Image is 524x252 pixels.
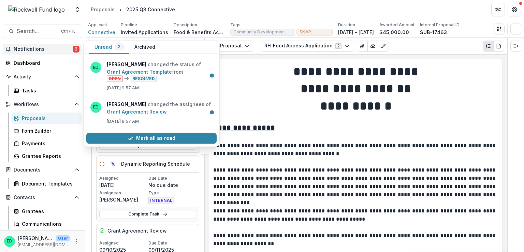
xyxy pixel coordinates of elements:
a: Form Builder [11,125,82,136]
span: 2 [73,46,79,53]
div: Proposals [91,6,115,13]
p: SUB-17463 [420,29,447,36]
a: Payments [11,138,82,149]
a: Complete Task [99,210,196,218]
span: Activity [14,74,71,80]
a: Proposals [88,4,117,14]
span: 2 [118,44,120,49]
div: Form Builder [22,127,77,134]
div: Proposals [22,115,77,122]
div: Document Templates [22,180,77,187]
button: Unread [89,41,129,54]
p: Awarded Amount [379,22,414,28]
p: [DATE] [99,181,147,189]
button: Expand right [510,41,521,51]
p: Pipeline [121,22,137,28]
button: View dependent tasks [107,159,118,169]
button: Plaintext view [483,41,494,51]
p: [EMAIL_ADDRESS][DOMAIN_NAME] [18,242,70,248]
p: Duration [338,22,355,28]
a: Grant Agreement Review [107,108,167,114]
a: Document Templates [11,178,82,189]
button: RFI Food Access Application2 [260,41,354,51]
p: changed the status of from [107,61,213,82]
button: PDF view [493,41,504,51]
button: Notifications2 [3,44,82,55]
a: Proposals [11,113,82,124]
span: Search... [17,28,57,34]
div: Tasks [22,87,77,94]
p: $45,000.00 [379,29,409,36]
span: SNAP Enrollment [300,30,330,34]
span: Workflows [14,102,71,107]
button: Open Documents [3,164,82,175]
div: Dashboard [14,59,77,66]
button: Search... [3,25,82,38]
p: User [56,235,70,241]
div: Ctrl + K [60,28,76,35]
a: Grantees [11,206,82,217]
a: Connective [88,29,115,36]
p: Assignees [99,190,147,196]
p: Description [174,22,197,28]
p: No due date [148,181,196,189]
div: Grantees [22,208,77,215]
a: Communications [11,218,82,229]
span: INTERNAL [148,197,174,204]
a: Grantee Reports [11,150,82,162]
button: Edit as form [378,41,389,51]
img: Rockwell Fund logo [8,5,65,14]
p: Food & Benefits Access for SN52: A Connective & Target Hunger Partnership [174,29,225,36]
span: Community Development Docket [233,30,292,34]
button: View Attached Files [357,41,368,51]
div: Communications [22,220,77,227]
p: Type [148,190,196,196]
div: 2025 Q3 Connective [126,6,175,13]
button: Get Help [508,3,521,16]
p: Assigned [99,175,147,181]
button: Mark all as read [86,133,217,144]
button: Open Workflows [3,99,82,110]
p: Due Date [148,240,196,246]
button: More [73,237,81,246]
div: Payments [22,140,77,147]
button: Proposal [207,41,254,51]
a: Grant Agreement Template [107,69,172,75]
span: Notifications [14,46,73,52]
button: Open Activity [3,71,82,82]
button: Open Contacts [3,192,82,203]
nav: breadcrumb [88,4,178,14]
a: Tasks [11,85,82,96]
p: [PERSON_NAME] [18,235,53,242]
p: changed the assignees of [107,100,213,115]
p: Due Date [148,175,196,181]
button: Archived [129,41,161,54]
p: Assigned [99,240,147,246]
p: Internal Proposal ID [420,22,460,28]
button: Open entity switcher [73,3,82,16]
p: [PERSON_NAME] [99,196,147,203]
h5: Grant Agreement Review [107,227,167,234]
button: Partners [491,3,505,16]
div: Estevan D. Delgado [7,239,12,243]
h5: Dynamic Reporting Schedule [121,160,190,167]
p: Tags [230,22,241,28]
a: Dashboard [3,57,82,69]
span: Documents [14,167,71,173]
p: Invited Applications [121,29,168,36]
div: Grantee Reports [22,152,77,160]
p: [DATE] - [DATE] [338,29,374,36]
p: Applicant [88,22,107,28]
span: Contacts [14,195,71,201]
